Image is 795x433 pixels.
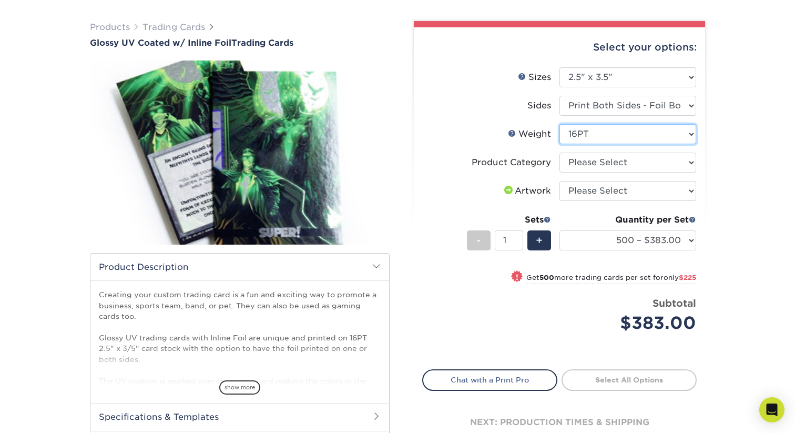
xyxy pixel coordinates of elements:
span: $225 [679,274,696,281]
span: show more [219,380,260,395]
span: - [476,233,481,248]
a: Select All Options [562,369,697,390]
a: Products [90,22,130,32]
div: Product Category [472,156,551,169]
span: ! [516,271,518,283]
h2: Product Description [90,254,389,280]
div: Select your options: [422,27,697,67]
a: Chat with a Print Pro [422,369,557,390]
span: only [664,274,696,281]
h2: Specifications & Templates [90,403,389,430]
div: Weight [508,128,551,140]
a: Glossy UV Coated w/ Inline FoilTrading Cards [90,38,390,48]
strong: Subtotal [653,297,696,309]
small: Get more trading cards per set for [526,274,696,284]
h1: Trading Cards [90,38,390,48]
div: Sides [527,99,551,112]
div: Open Intercom Messenger [759,397,784,422]
p: Creating your custom trading card is a fun and exciting way to promote a business, sports team, b... [99,289,381,407]
div: Sets [467,214,551,226]
div: Quantity per Set [559,214,696,226]
div: Sizes [518,71,551,84]
img: Glossy UV Coated w/ Inline Foil 01 [90,49,390,256]
div: $383.00 [567,310,696,336]
div: Artwork [502,185,551,197]
a: Trading Cards [142,22,205,32]
span: Glossy UV Coated w/ Inline Foil [90,38,231,48]
strong: 500 [539,274,554,281]
span: + [536,233,543,248]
